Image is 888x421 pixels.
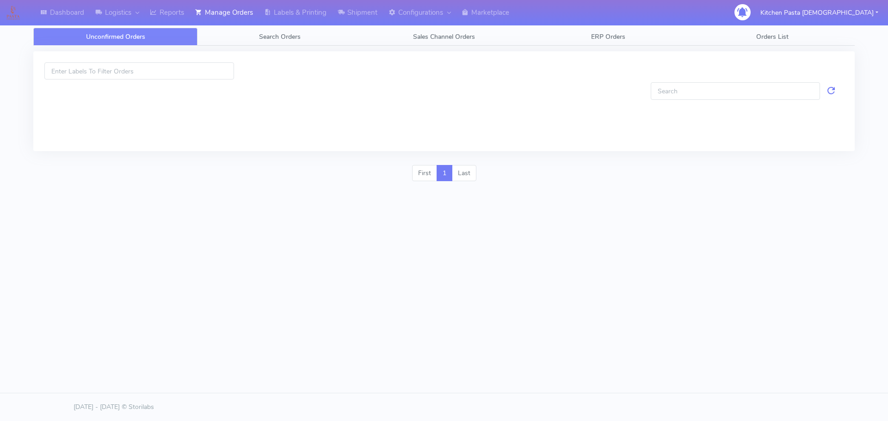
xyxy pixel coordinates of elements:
[756,32,789,41] span: Orders List
[437,165,452,182] a: 1
[33,28,855,46] ul: Tabs
[259,32,301,41] span: Search Orders
[753,3,885,22] button: Kitchen Pasta [DEMOGRAPHIC_DATA]
[651,82,820,99] input: Search
[44,62,234,79] input: Enter Labels To Filter Orders
[413,32,475,41] span: Sales Channel Orders
[591,32,625,41] span: ERP Orders
[86,32,145,41] span: Unconfirmed Orders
